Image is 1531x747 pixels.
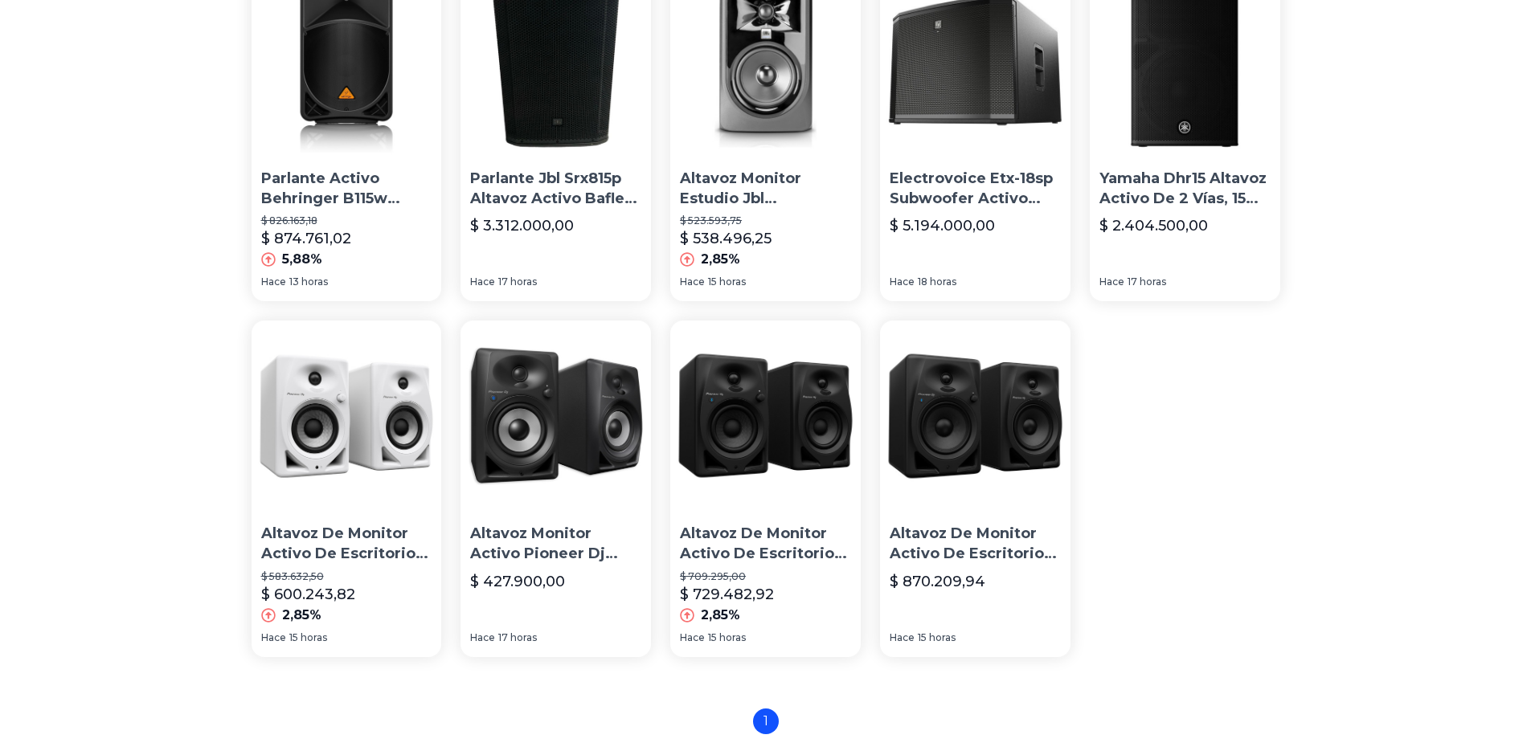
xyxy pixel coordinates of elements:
span: Hace [890,276,915,288]
p: Parlante Jbl Srx815p Altavoz Activo Bafle Monitor [470,169,641,209]
span: 17 horas [1128,276,1166,288]
span: 15 horas [708,631,746,644]
p: $ 729.482,92 [680,583,774,606]
p: 5,88% [282,250,322,269]
p: 2,85% [282,606,321,625]
p: Altavoz De Monitor Activo De Escritorio Pioneer Dj Dm-40d-bt [680,524,851,564]
a: Altavoz De Monitor Activo De Escritorio Pioneer Dj Dm-40d-wAltavoz De Monitor Activo De Escritori... [252,320,442,656]
a: Altavoz De Monitor Activo De Escritorio Pioneer Dj Dm-40d-btAltavoz De Monitor Activo De Escritor... [670,320,861,656]
p: Altavoz De Monitor Activo De Escritorio Pioneer Dj Dm-40d-w [261,524,432,564]
p: 2,85% [701,606,740,625]
p: $ 583.632,50 [261,570,432,583]
p: 2,85% [701,250,740,269]
p: $ 870.209,94 [890,570,985,593]
p: Altavoz De Monitor Activo De Escritorio Pioneer Dj Dm-50d-bt [890,524,1061,564]
img: Altavoz De Monitor Activo De Escritorio Pioneer Dj Dm-40d-bt [670,320,861,511]
p: Parlante Activo Behringer B115w Altavoz Activo 1000w [261,169,432,209]
p: $ 427.900,00 [470,570,565,593]
span: Hace [470,276,495,288]
span: 13 horas [289,276,328,288]
p: $ 600.243,82 [261,583,355,606]
span: Hace [890,631,915,644]
span: 17 horas [498,276,537,288]
span: Hace [261,276,286,288]
span: Hace [680,631,705,644]
span: 17 horas [498,631,537,644]
p: Yamaha Dhr15 Altavoz Activo De 2 Vías, 15 Pulgadas 1000w [1099,169,1271,209]
p: $ 523.593,75 [680,214,851,227]
span: 15 horas [918,631,956,644]
img: Altavoz Monitor Activo Pioneer Dj Dm-40bt (precio Del Par) [461,320,651,511]
p: $ 538.496,25 [680,227,772,250]
p: Electrovoice Etx-18sp Subwoofer Activo Altavoz [890,169,1061,209]
span: Hace [261,631,286,644]
a: Altavoz Monitor Activo Pioneer Dj Dm-40bt (precio Del Par)Altavoz Monitor Activo Pioneer Dj Dm-40... [461,320,651,656]
span: 18 horas [918,276,956,288]
span: Hace [1099,276,1124,288]
p: $ 5.194.000,00 [890,214,995,237]
p: Altavoz Monitor Estudio Jbl Profesional 308p Mkii 8´´ Activo [680,169,851,209]
span: 15 horas [708,276,746,288]
p: Altavoz Monitor Activo Pioneer Dj Dm-40bt (precio Del Par) [470,524,641,564]
p: $ 709.295,00 [680,570,851,583]
span: 15 horas [289,631,327,644]
span: Hace [680,276,705,288]
p: $ 874.761,02 [261,227,351,250]
p: $ 826.163,18 [261,214,432,227]
img: Altavoz De Monitor Activo De Escritorio Pioneer Dj Dm-40d-w [252,320,442,511]
p: $ 2.404.500,00 [1099,214,1208,237]
p: $ 3.312.000,00 [470,214,574,237]
a: Altavoz De Monitor Activo De Escritorio Pioneer Dj Dm-50d-btAltavoz De Monitor Activo De Escritor... [880,320,1070,656]
span: Hace [470,631,495,644]
img: Altavoz De Monitor Activo De Escritorio Pioneer Dj Dm-50d-bt [880,320,1070,511]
